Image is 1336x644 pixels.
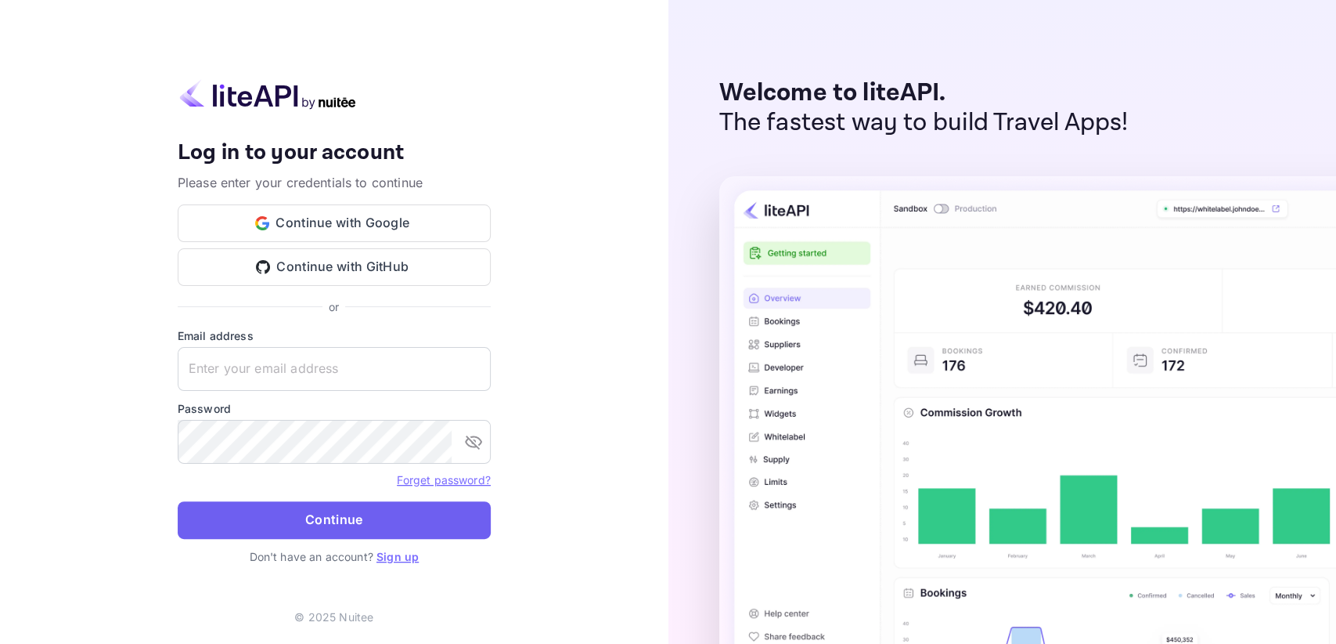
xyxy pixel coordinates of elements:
h4: Log in to your account [178,139,491,167]
a: Sign up [376,550,419,563]
input: Enter your email address [178,347,491,391]
p: Welcome to liteAPI. [719,78,1129,108]
img: liteapi [178,79,358,110]
label: Password [178,400,491,417]
p: © 2025 Nuitee [294,609,373,625]
p: or [329,298,339,315]
a: Forget password? [397,473,490,487]
label: Email address [178,327,491,344]
p: Don't have an account? [178,548,491,565]
p: Please enter your credentials to continue [178,173,491,192]
button: Continue with Google [178,204,491,242]
button: Continue [178,501,491,539]
p: The fastest way to build Travel Apps! [719,108,1129,138]
button: toggle password visibility [458,426,489,458]
a: Forget password? [397,472,490,487]
button: Continue with GitHub [178,248,491,286]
